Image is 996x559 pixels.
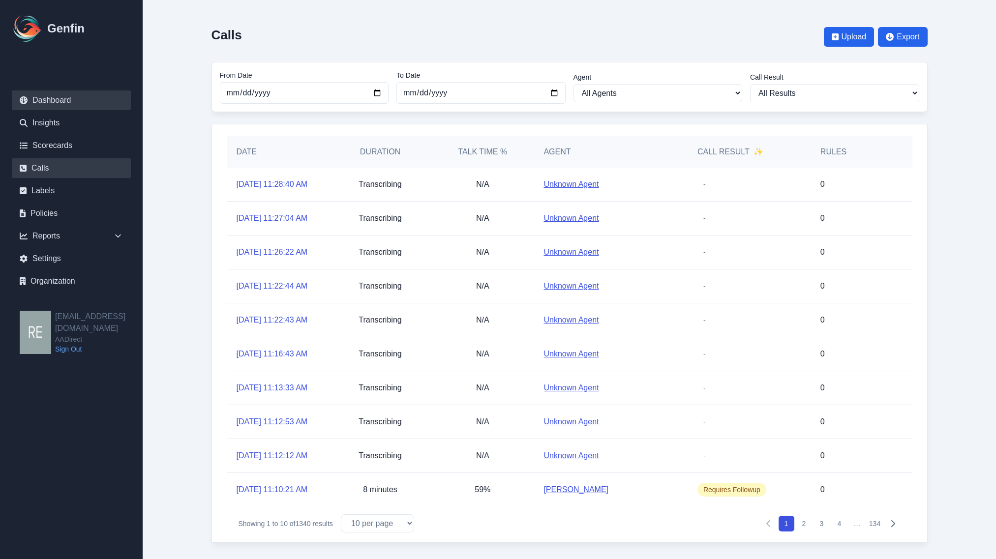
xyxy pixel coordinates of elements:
[441,146,524,158] h5: Talk Time %
[543,212,599,224] a: Unknown Agent
[814,516,830,531] button: 3
[476,214,489,222] span: N/A
[761,516,901,531] nav: Pagination
[820,212,825,224] p: 0
[476,316,489,324] span: N/A
[237,178,308,190] a: [DATE] 11:28:40 AM
[543,314,599,326] a: Unknown Agent
[476,383,489,392] span: N/A
[543,280,599,292] a: Unknown Agent
[237,314,308,326] a: [DATE] 11:22:43 AM
[779,516,794,531] button: 1
[239,519,333,529] p: Showing to of results
[359,316,401,324] span: Transcribing
[476,248,489,256] span: N/A
[237,450,308,462] a: [DATE] 11:12:12 AM
[697,211,712,225] span: -
[820,178,825,190] p: 0
[697,279,712,293] span: -
[359,350,401,358] span: Transcribing
[820,246,825,258] p: 0
[476,350,489,358] span: N/A
[697,449,712,463] span: -
[573,72,743,82] label: Agent
[296,520,311,528] span: 1340
[363,484,397,496] p: 8 minutes
[476,180,489,188] span: N/A
[12,113,131,133] a: Insights
[824,27,875,47] button: Upload
[359,451,401,460] span: Transcribing
[543,246,599,258] a: Unknown Agent
[820,348,825,360] p: 0
[237,280,308,292] a: [DATE] 11:22:44 AM
[543,484,608,496] a: [PERSON_NAME]
[237,416,308,428] a: [DATE] 11:12:53 AM
[820,382,825,394] p: 0
[543,348,599,360] a: Unknown Agent
[476,282,489,290] span: N/A
[697,313,712,327] span: -
[55,334,143,344] span: AADirect
[543,416,599,428] a: Unknown Agent
[12,249,131,268] a: Settings
[12,204,131,223] a: Policies
[237,212,308,224] a: [DATE] 11:27:04 AM
[697,177,712,191] span: -
[878,27,927,47] button: Export
[820,280,825,292] p: 0
[12,158,131,178] a: Calls
[796,516,812,531] button: 2
[754,146,763,158] span: ✨
[359,214,401,222] span: Transcribing
[267,520,271,528] span: 1
[237,246,308,258] a: [DATE] 11:26:22 AM
[12,136,131,155] a: Scorecards
[820,484,825,496] p: 0
[832,516,847,531] button: 4
[820,450,825,462] p: 0
[697,483,766,497] span: Requires Followup
[359,282,401,290] span: Transcribing
[820,314,825,326] p: 0
[237,348,308,360] a: [DATE] 11:16:43 AM
[359,417,401,426] span: Transcribing
[820,416,825,428] p: 0
[750,72,919,82] label: Call Result
[12,181,131,201] a: Labels
[897,31,919,43] span: Export
[697,245,712,259] span: -
[359,180,401,188] span: Transcribing
[867,516,883,531] button: 134
[12,13,43,44] img: Logo
[697,415,712,429] span: -
[339,146,422,158] h5: Duration
[476,451,489,460] span: N/A
[396,70,566,80] label: To Date
[220,70,389,80] label: From Date
[211,28,242,42] h2: Calls
[476,417,489,426] span: N/A
[12,271,131,291] a: Organization
[237,146,319,158] h5: Date
[543,146,571,158] h5: Agent
[697,347,712,361] span: -
[359,383,401,392] span: Transcribing
[47,21,85,36] h1: Genfin
[842,31,867,43] span: Upload
[20,311,51,354] img: resqueda@aadirect.com
[237,382,308,394] a: [DATE] 11:13:33 AM
[55,311,143,334] h2: [EMAIL_ADDRESS][DOMAIN_NAME]
[12,90,131,110] a: Dashboard
[359,248,401,256] span: Transcribing
[543,382,599,394] a: Unknown Agent
[697,381,712,395] span: -
[543,450,599,462] a: Unknown Agent
[697,146,763,158] h5: Call Result
[543,178,599,190] a: Unknown Agent
[475,484,490,496] p: 59%
[55,344,143,354] a: Sign Out
[849,516,865,531] span: …
[12,226,131,246] div: Reports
